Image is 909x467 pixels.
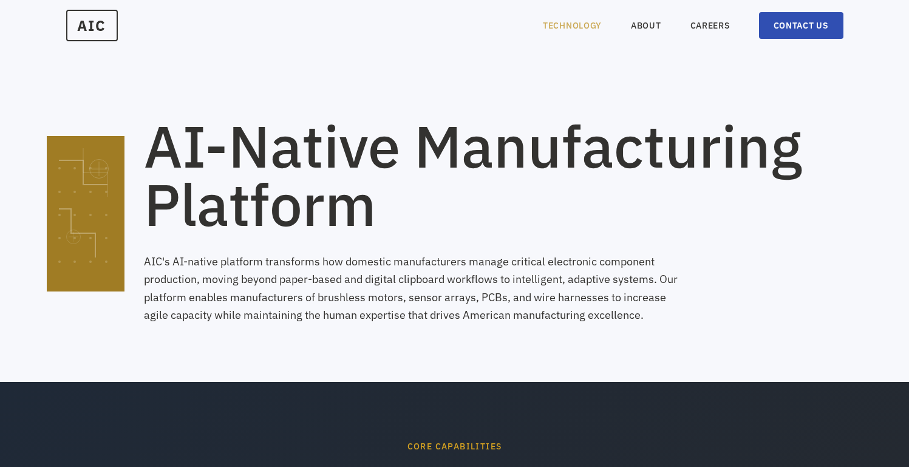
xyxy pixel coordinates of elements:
[759,12,843,39] a: CONTACT US
[144,253,688,324] p: AIC's AI-native platform transforms how domestic manufacturers manage critical electronic compone...
[66,440,843,452] div: CORE CAPABILITIES
[631,19,661,32] a: ABOUT
[543,19,602,32] a: TECHNOLOGY
[66,10,118,41] a: AIC
[690,19,730,32] a: CAREERS
[144,108,802,242] span: AI-Native Manufacturing Platform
